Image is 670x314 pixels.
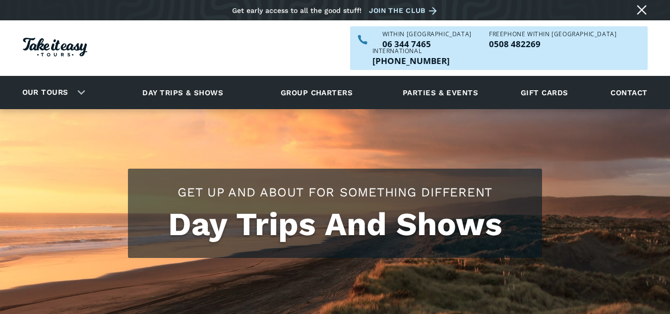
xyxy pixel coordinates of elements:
[489,40,616,48] p: 0508 482269
[489,31,616,37] div: Freephone WITHIN [GEOGRAPHIC_DATA]
[138,206,532,243] h1: Day Trips And Shows
[23,33,87,64] a: Homepage
[232,6,362,14] div: Get early access to all the good stuff!
[606,79,652,106] a: Contact
[382,40,472,48] p: 06 344 7465
[516,79,573,106] a: Gift cards
[10,79,93,106] div: Our tours
[268,79,365,106] a: Group charters
[372,57,450,65] a: Call us outside of NZ on +6463447465
[372,57,450,65] p: [PHONE_NUMBER]
[369,4,440,17] a: Join the club
[398,79,483,106] a: Parties & events
[382,40,472,48] a: Call us within NZ on 063447465
[634,2,650,18] a: Close message
[138,184,532,201] h2: Get up and about for something different
[382,31,472,37] div: WITHIN [GEOGRAPHIC_DATA]
[23,38,87,57] img: Take it easy Tours logo
[15,81,76,104] a: Our tours
[489,40,616,48] a: Call us freephone within NZ on 0508482269
[372,48,450,54] div: International
[130,79,236,106] a: Day trips & shows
